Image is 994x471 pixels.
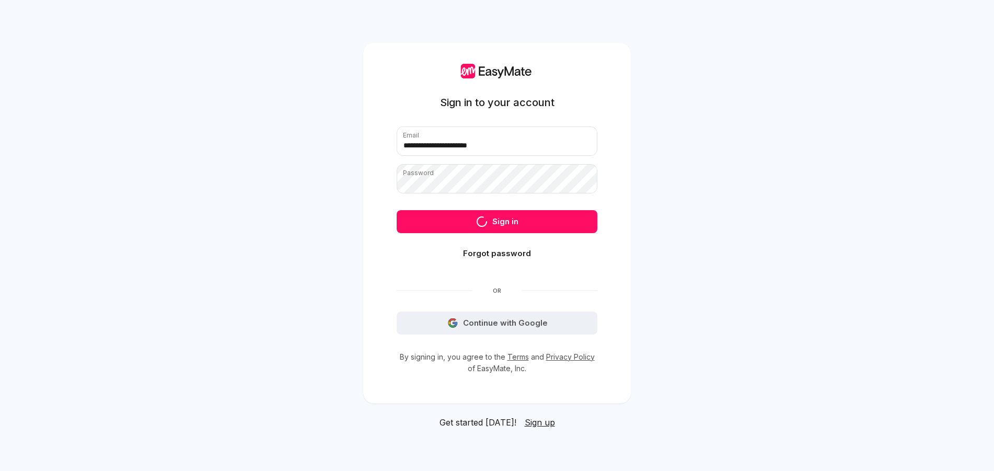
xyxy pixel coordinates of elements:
span: Sign up [525,417,555,428]
a: Terms [507,352,529,361]
h1: Sign in to your account [440,95,554,110]
span: Get started [DATE]! [440,416,516,429]
span: Or [472,286,522,295]
button: Forgot password [397,242,597,265]
p: By signing in, you agree to the and of EasyMate, Inc. [397,351,597,374]
a: Privacy Policy [546,352,595,361]
a: Sign up [525,416,555,429]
